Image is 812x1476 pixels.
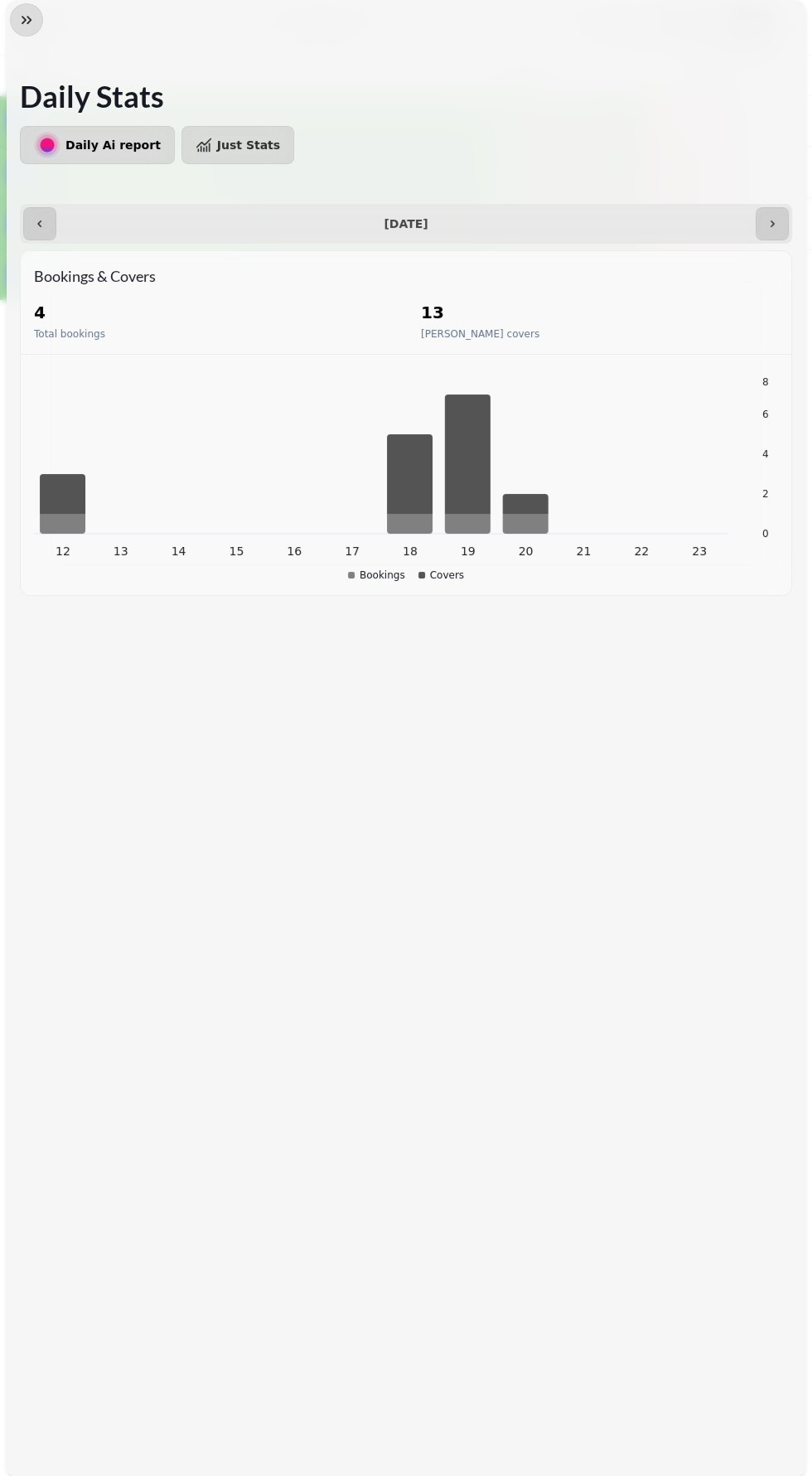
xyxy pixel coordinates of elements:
div: Bookings [348,569,405,582]
tspan: 23 [692,544,707,558]
tspan: 16 [287,544,302,558]
tspan: 20 [519,544,534,558]
tspan: 19 [461,544,476,558]
tspan: 18 [403,544,418,558]
button: Just Stats [181,126,294,164]
p: [PERSON_NAME] covers [421,327,539,341]
tspan: 17 [345,544,360,558]
div: Covers [418,569,464,582]
span: Daily Ai report [65,139,161,151]
p: Total bookings [34,327,105,341]
h2: 13 [421,301,539,324]
tspan: 12 [56,544,70,558]
tspan: 0 [762,528,769,540]
button: Daily Ai report [20,126,175,164]
h1: Daily Stats [20,40,792,113]
tspan: 8 [762,376,769,388]
span: Just Stats [217,139,280,151]
h2: 4 [34,301,105,324]
tspan: 14 [172,544,186,558]
tspan: 15 [230,544,244,558]
p: Bookings & Covers [34,264,778,288]
tspan: 2 [762,488,769,500]
tspan: 13 [114,544,128,558]
tspan: 6 [762,409,769,420]
tspan: 4 [762,448,769,460]
tspan: 22 [634,544,649,558]
tspan: 21 [577,544,592,558]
